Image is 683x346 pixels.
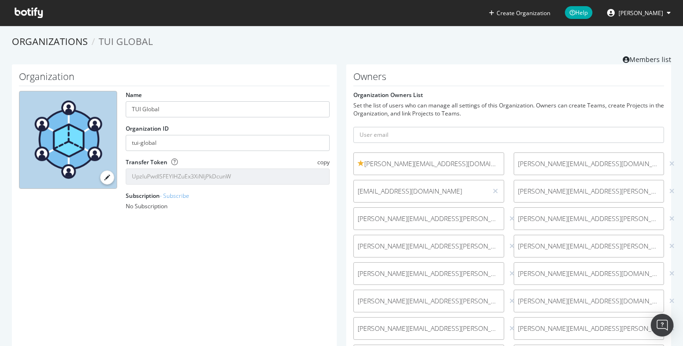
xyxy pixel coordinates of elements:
[518,269,660,278] span: [PERSON_NAME][EMAIL_ADDRESS][DOMAIN_NAME]
[353,91,423,99] label: Organization Owners List
[12,35,88,48] a: Organizations
[518,296,660,306] span: [PERSON_NAME][EMAIL_ADDRESS][DOMAIN_NAME]
[618,9,663,17] span: Osman Khan
[126,124,169,133] label: Organization ID
[489,9,551,18] button: Create Organization
[518,324,660,333] span: [PERSON_NAME][EMAIL_ADDRESS][PERSON_NAME][DOMAIN_NAME]
[358,269,500,278] span: [PERSON_NAME][EMAIL_ADDRESS][PERSON_NAME][DOMAIN_NAME]
[160,192,189,200] a: - Subscribe
[353,127,664,143] input: User email
[358,214,500,223] span: [PERSON_NAME][EMAIL_ADDRESS][PERSON_NAME][DOMAIN_NAME]
[353,71,664,86] h1: Owners
[518,241,660,251] span: [PERSON_NAME][EMAIL_ADDRESS][PERSON_NAME][DOMAIN_NAME]
[99,35,153,48] span: TUI Global
[518,159,660,169] span: [PERSON_NAME][EMAIL_ADDRESS][DOMAIN_NAME]
[623,53,671,64] a: Members list
[126,101,330,117] input: name
[126,202,330,210] div: No Subscription
[12,35,671,49] ol: breadcrumbs
[353,101,664,117] div: Set the list of users who can manage all settings of this Organization. Owners can create Teams, ...
[19,71,330,86] h1: Organization
[565,6,592,19] span: Help
[600,5,678,20] button: [PERSON_NAME]
[126,135,330,151] input: Organization ID
[651,314,674,337] div: Open Intercom Messenger
[518,214,660,223] span: [PERSON_NAME][EMAIL_ADDRESS][PERSON_NAME][DOMAIN_NAME]
[358,186,483,196] span: [EMAIL_ADDRESS][DOMAIN_NAME]
[317,158,330,166] span: copy
[358,296,500,306] span: [PERSON_NAME][EMAIL_ADDRESS][PERSON_NAME][DOMAIN_NAME]
[358,159,500,169] span: [PERSON_NAME][EMAIL_ADDRESS][DOMAIN_NAME]
[358,241,500,251] span: [PERSON_NAME][EMAIL_ADDRESS][PERSON_NAME][DOMAIN_NAME]
[126,91,142,99] label: Name
[126,158,167,166] label: Transfer Token
[358,324,500,333] span: [PERSON_NAME][EMAIL_ADDRESS][PERSON_NAME][DOMAIN_NAME]
[126,192,189,200] label: Subscription
[518,186,660,196] span: [PERSON_NAME][EMAIL_ADDRESS][PERSON_NAME][DOMAIN_NAME]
